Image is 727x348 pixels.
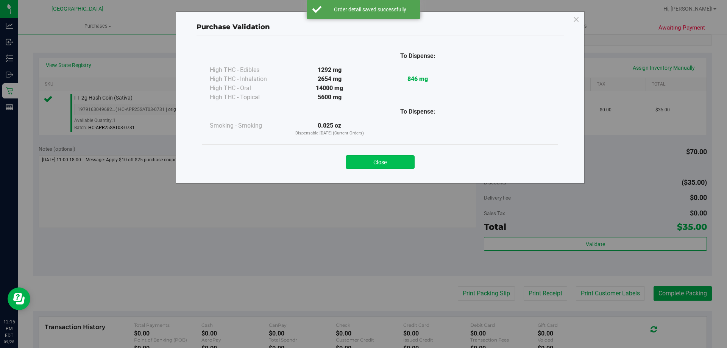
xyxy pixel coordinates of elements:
[210,75,285,84] div: High THC - Inhalation
[285,84,374,93] div: 14000 mg
[374,107,462,116] div: To Dispense:
[346,155,415,169] button: Close
[326,6,415,13] div: Order detail saved successfully
[210,121,285,130] div: Smoking - Smoking
[285,130,374,137] p: Dispensable [DATE] (Current Orders)
[210,93,285,102] div: High THC - Topical
[407,75,428,83] strong: 846 mg
[285,66,374,75] div: 1292 mg
[8,287,30,310] iframe: Resource center
[285,75,374,84] div: 2654 mg
[197,23,270,31] span: Purchase Validation
[285,93,374,102] div: 5600 mg
[374,51,462,61] div: To Dispense:
[210,66,285,75] div: High THC - Edibles
[210,84,285,93] div: High THC - Oral
[285,121,374,137] div: 0.025 oz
